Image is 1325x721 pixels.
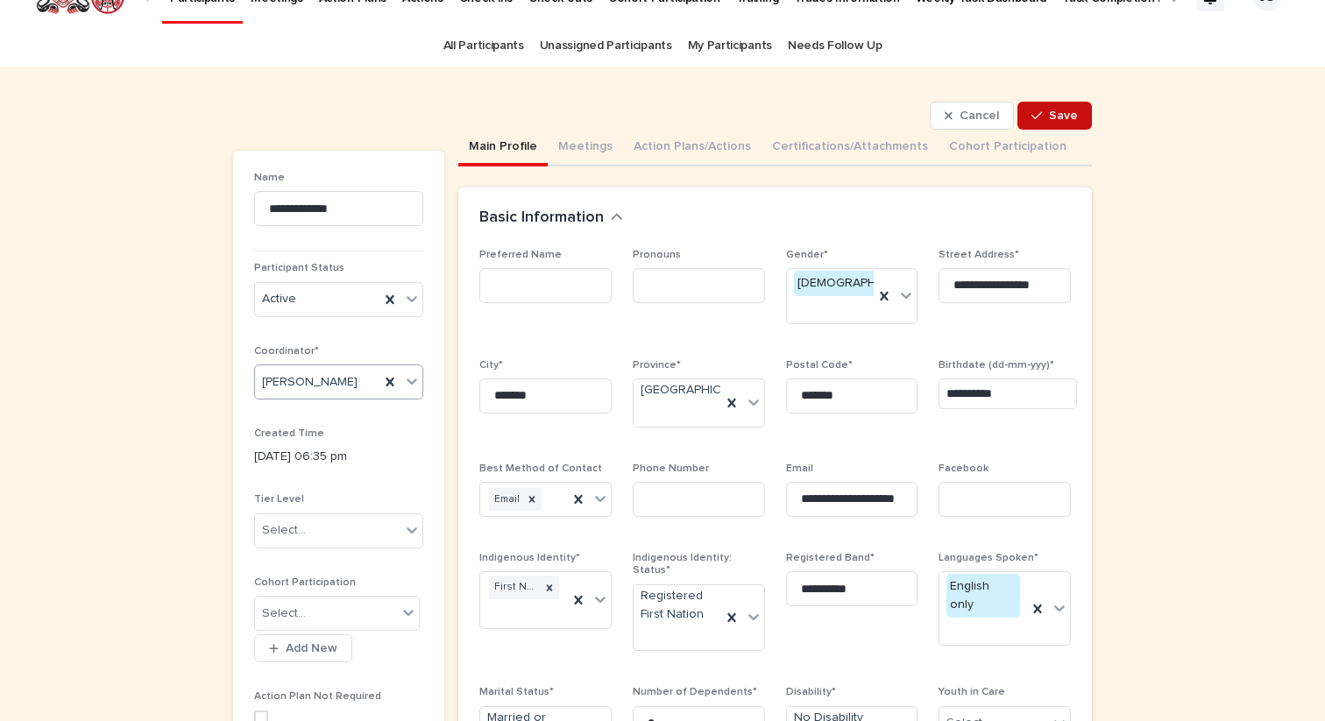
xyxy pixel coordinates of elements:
button: Main Profile [458,130,548,166]
span: Save [1049,110,1078,122]
button: Save [1017,102,1092,130]
span: Birthdate (dd-mm-yyy)* [939,360,1054,371]
span: Province* [633,360,681,371]
span: [PERSON_NAME] [262,373,358,392]
button: Action Plans/Actions [623,130,762,166]
span: Pronouns [633,250,681,260]
div: [DEMOGRAPHIC_DATA] [794,271,932,296]
span: Youth in Care [939,687,1005,697]
span: Postal Code* [786,360,853,371]
span: Name [254,173,285,183]
div: Select... [262,521,306,540]
span: Phone Number [633,463,709,474]
span: [GEOGRAPHIC_DATA] [641,381,762,399]
button: Add New [254,634,352,662]
p: [DATE] 06:35 pm [254,448,423,466]
span: Street Address* [939,250,1019,260]
span: Cancel [960,110,999,122]
button: Certifications/Attachments [762,130,939,166]
span: Cohort Participation [254,577,356,588]
button: Cohort Participation [939,130,1077,166]
h2: Basic Information [479,209,604,228]
div: Email [489,488,522,512]
a: My Participants [688,25,772,67]
span: Created Time [254,428,324,439]
span: Action Plan Not Required [254,691,381,702]
span: Gender* [786,250,828,260]
button: Meetings [548,130,623,166]
a: Needs Follow Up [788,25,882,67]
span: Coordinator* [254,346,319,357]
span: Indigenous Identity* [479,553,580,563]
div: First Nations [489,576,540,599]
span: Disability* [786,687,836,697]
span: City* [479,360,503,371]
a: All Participants [443,25,524,67]
button: Basic Information [479,209,623,228]
div: Select... [262,604,306,623]
span: Participant Status [254,263,344,273]
span: Facebook [939,463,988,474]
span: Indigenous Identity: Status* [633,553,732,576]
span: Number of Dependents* [633,687,757,697]
span: Active [262,290,296,308]
span: Email [786,463,813,474]
a: Unassigned Participants [540,25,672,67]
button: Cancel [930,102,1014,130]
span: Marital Status* [479,687,554,697]
span: Add New [286,642,337,654]
span: Languages Spoken* [939,553,1038,563]
span: Preferred Name [479,250,562,260]
span: Registered Band* [786,553,875,563]
span: Tier Level [254,494,304,505]
span: Best Method of Contact [479,463,602,474]
span: Registered First Nation [641,587,714,624]
div: English only [946,574,1020,618]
